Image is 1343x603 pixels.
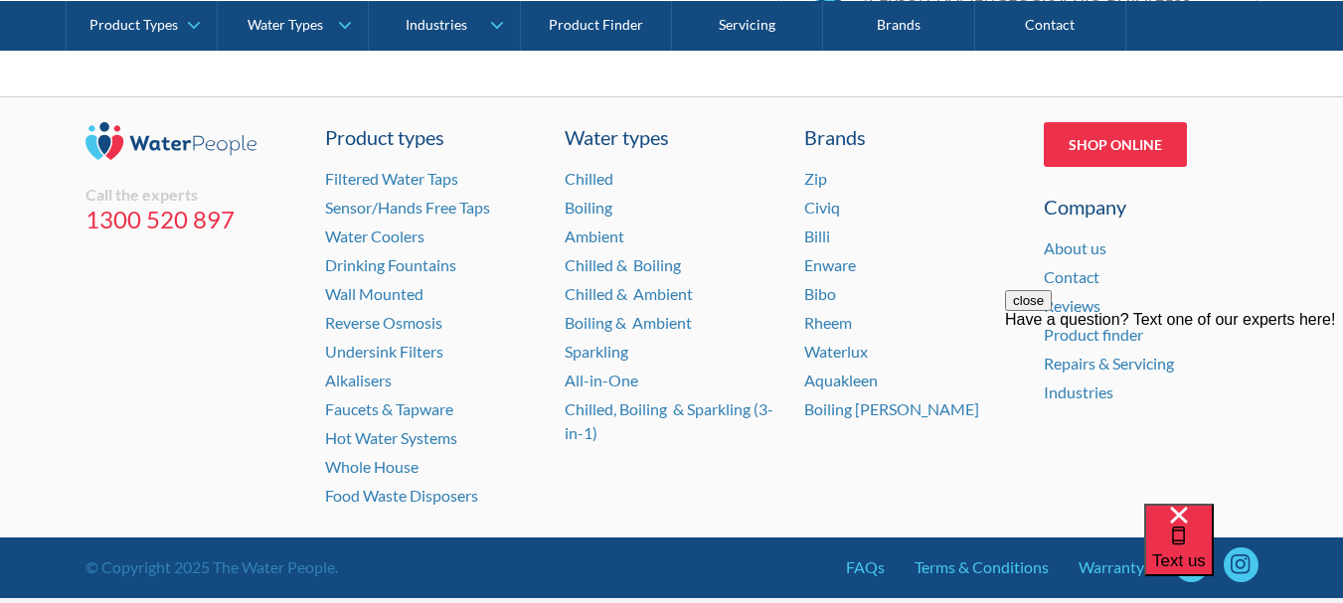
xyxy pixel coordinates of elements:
[325,428,457,447] a: Hot Water Systems
[85,205,300,234] a: 1300 520 897
[248,16,323,33] div: Water Types
[565,342,628,361] a: Sparkling
[804,255,856,274] a: Enware
[804,399,979,418] a: Boiling [PERSON_NAME]
[85,185,300,205] div: Call the experts
[1044,238,1106,257] a: About us
[565,313,692,332] a: Boiling & Ambient
[1044,192,1259,222] div: Company
[325,226,424,245] a: Water Coolers
[325,198,490,217] a: Sensor/Hands Free Taps
[89,16,178,33] div: Product Types
[565,122,779,152] a: Water types
[406,16,467,33] div: Industries
[325,342,443,361] a: Undersink Filters
[325,313,442,332] a: Reverse Osmosis
[804,198,840,217] a: Civiq
[325,371,392,389] a: Alkalisers
[804,284,836,303] a: Bibo
[565,255,681,274] a: Chilled & Boiling
[1044,122,1187,167] a: Shop Online
[1079,555,1144,579] a: Warranty
[804,313,852,332] a: Rheem
[1044,267,1099,286] a: Contact
[804,122,1019,152] div: Brands
[915,555,1049,579] a: Terms & Conditions
[804,371,878,389] a: Aquakleen
[804,342,868,361] a: Waterlux
[565,226,624,245] a: Ambient
[1144,504,1343,603] iframe: podium webchat widget bubble
[846,555,885,579] a: FAQs
[565,399,773,442] a: Chilled, Boiling & Sparkling (3-in-1)
[325,255,456,274] a: Drinking Fountains
[325,284,423,303] a: Wall Mounted
[565,284,693,303] a: Chilled & Ambient
[325,399,453,418] a: Faucets & Tapware
[325,169,458,188] a: Filtered Water Taps
[1005,290,1343,528] iframe: podium webchat widget prompt
[565,198,612,217] a: Boiling
[325,486,478,505] a: Food Waste Disposers
[565,169,613,188] a: Chilled
[804,169,827,188] a: Zip
[85,555,338,579] div: © Copyright 2025 The Water People.
[325,122,540,152] a: Product types
[325,457,419,476] a: Whole House
[804,226,830,245] a: Billi
[565,371,638,389] a: All-in-One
